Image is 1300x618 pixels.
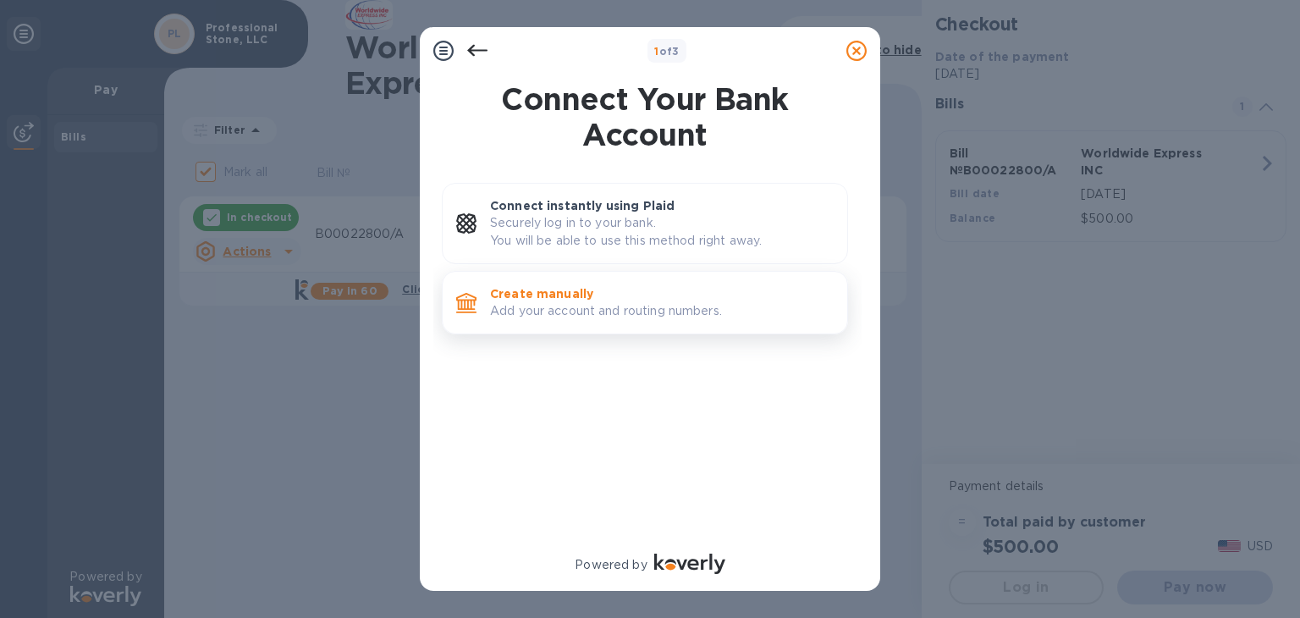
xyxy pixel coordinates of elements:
img: Logo [654,554,725,574]
p: Powered by [575,556,647,574]
p: Securely log in to your bank. You will be able to use this method right away. [490,214,834,250]
p: Add your account and routing numbers. [490,302,834,320]
p: Connect instantly using Plaid [490,197,834,214]
h1: Connect Your Bank Account [435,81,855,152]
span: 1 [654,45,658,58]
b: of 3 [654,45,680,58]
p: Create manually [490,285,834,302]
